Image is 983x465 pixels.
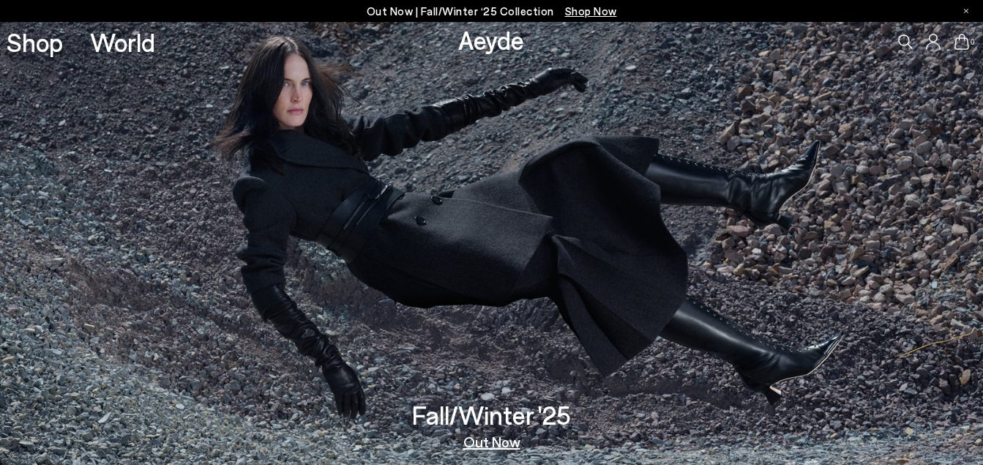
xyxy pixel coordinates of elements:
a: Out Now [463,434,520,449]
a: 0 [954,34,969,50]
a: World [90,29,155,55]
span: Navigate to /collections/new-in [565,4,617,18]
a: Aeyde [458,24,524,55]
h3: Fall/Winter '25 [412,402,571,428]
span: 0 [969,38,976,46]
a: Shop [7,29,63,55]
p: Out Now | Fall/Winter ‘25 Collection [367,2,617,21]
